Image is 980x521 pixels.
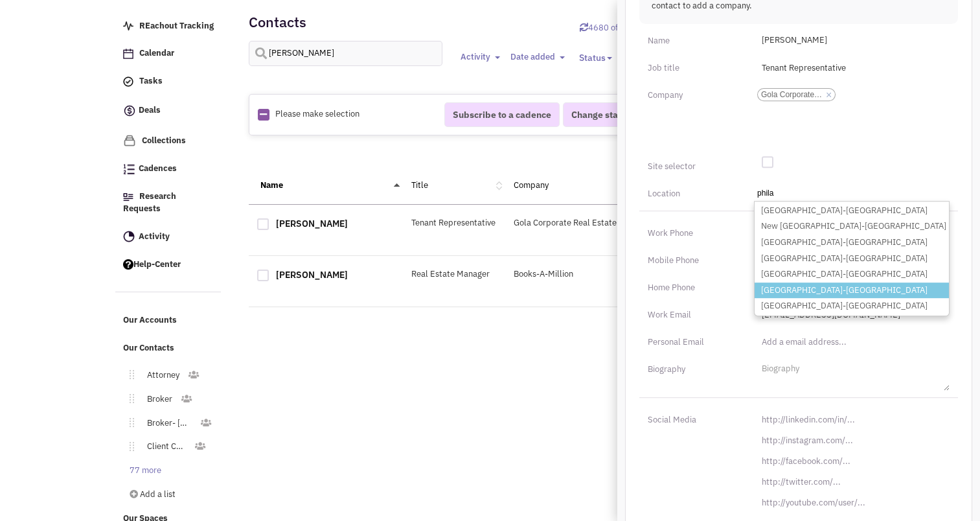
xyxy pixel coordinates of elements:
[134,366,187,385] a: Attorney
[755,203,949,219] li: [GEOGRAPHIC_DATA]-[GEOGRAPHIC_DATA]
[456,51,504,64] button: Activity
[514,179,549,191] a: Company
[117,157,222,181] a: Cadences
[755,283,949,299] li: [GEOGRAPHIC_DATA]-[GEOGRAPHIC_DATA]
[117,336,222,361] a: Our Contacts
[754,430,950,451] input: http://instagram.com/...
[260,179,283,191] a: Name
[510,51,554,62] span: Date added
[275,108,359,119] span: Please make selection
[639,359,746,380] div: Biography
[755,235,949,251] li: [GEOGRAPHIC_DATA]-[GEOGRAPHIC_DATA]
[639,305,746,325] div: Work Email
[123,342,174,353] span: Our Contacts
[249,41,443,66] input: Search contacts
[460,51,490,62] span: Activity
[139,20,214,31] span: REachout Tracking
[571,46,620,69] button: Status
[757,187,781,200] input: [GEOGRAPHIC_DATA]-[GEOGRAPHIC_DATA]New [GEOGRAPHIC_DATA]-[GEOGRAPHIC_DATA][GEOGRAPHIC_DATA]-[GEOG...
[117,225,222,249] a: Activity
[411,179,428,191] a: Title
[123,134,136,147] img: icon-collection-lavender.png
[117,253,222,277] a: Help-Center
[505,217,659,229] div: Gola Corporate Real Estate Inc
[754,410,950,430] input: http://linkedin.com/in/...
[134,390,180,409] a: Broker
[123,394,134,403] img: Move.png
[826,89,832,101] a: ×
[639,85,746,106] div: Company
[139,76,163,87] span: Tasks
[123,259,133,270] img: help.png
[403,217,506,229] div: Tenant Representative
[580,22,677,33] a: Sync contacts with Retailsphere
[123,191,176,214] span: Research Requests
[117,185,222,222] a: Research Requests
[754,492,950,513] input: http://youtube.com/user/...
[754,30,950,51] span: [PERSON_NAME]
[117,485,219,504] a: Add a list
[134,414,199,433] a: Broker- [GEOGRAPHIC_DATA]
[755,266,949,283] li: [GEOGRAPHIC_DATA]-[GEOGRAPHIC_DATA]
[142,135,186,146] span: Collections
[639,30,746,51] div: Name
[639,58,746,78] div: Job title
[123,193,133,201] img: Research.png
[117,308,222,333] a: Our Accounts
[249,16,306,28] h2: Contacts
[117,128,222,154] a: Collections
[505,268,659,281] div: Books-A-Million
[506,51,569,64] button: Date added
[639,223,746,244] div: Work Phone
[755,218,949,235] li: New [GEOGRAPHIC_DATA]-[GEOGRAPHIC_DATA]
[639,332,746,353] div: Personal Email
[123,442,134,451] img: Move.png
[444,102,560,127] button: Subscribe to a cadence
[639,250,746,271] div: Mobile Phone
[276,269,348,281] a: [PERSON_NAME]
[639,277,746,298] div: Home Phone
[139,48,174,59] span: Calendar
[139,163,177,174] span: Cadences
[134,437,194,456] a: Client Contact
[123,370,134,379] img: Move.png
[123,418,134,427] img: Move.png
[123,49,133,59] img: Calendar.png
[258,109,269,121] img: Rectangle.png
[403,268,506,281] div: Real Estate Manager
[754,472,950,492] input: http://twitter.com/...
[123,76,133,87] img: icon-tasks.png
[754,332,950,353] input: Add a email address...
[761,89,823,100] span: Gola Corporate Real Estate Inc
[578,52,605,64] span: Status
[117,97,222,125] a: Deals
[754,305,950,325] input: Add a email address...
[639,410,746,430] div: Social Media
[839,88,867,101] input: ×Gola Corporate Real Estate Inc
[639,183,746,204] div: Location
[123,231,135,242] img: Activity.png
[117,461,169,480] a: 77 more
[117,14,222,39] a: REachout Tracking
[755,251,949,267] li: [GEOGRAPHIC_DATA]-[GEOGRAPHIC_DATA]
[139,231,170,242] span: Activity
[754,451,950,472] input: http://facebook.com/...
[123,103,136,119] img: icon-deals.svg
[639,156,746,177] div: Site selector
[123,164,135,174] img: Cadences_logo.png
[117,69,222,94] a: Tasks
[276,218,348,229] a: [PERSON_NAME]
[755,298,949,314] li: [GEOGRAPHIC_DATA]-[GEOGRAPHIC_DATA]
[754,58,950,78] input: Property Manager
[117,41,222,66] a: Calendar
[123,315,177,326] span: Our Accounts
